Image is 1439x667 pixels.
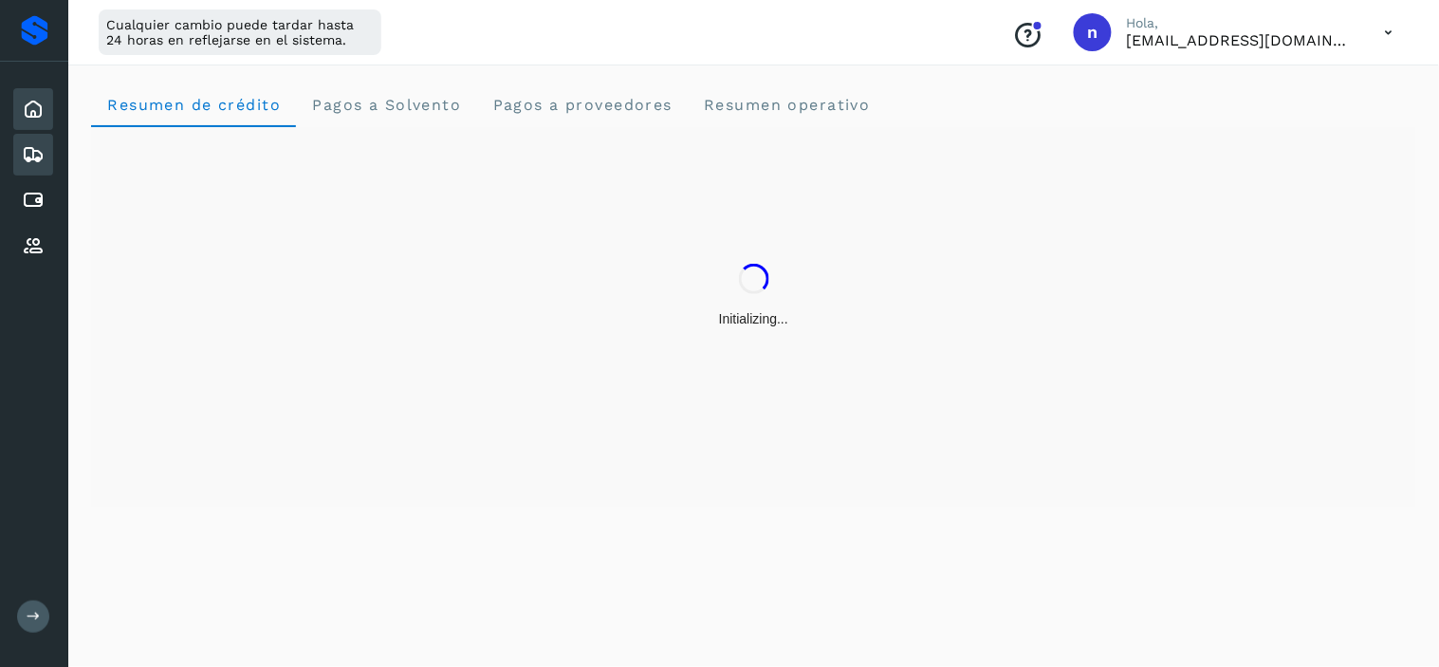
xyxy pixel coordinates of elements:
p: niagara+prod@solvento.mx [1127,31,1355,49]
div: Embarques [13,134,53,176]
div: Proveedores [13,225,53,267]
span: Pagos a Solvento [311,96,461,114]
span: Pagos a proveedores [491,96,673,114]
p: Hola, [1127,15,1355,31]
div: Inicio [13,88,53,130]
span: Resumen operativo [703,96,871,114]
div: Cuentas por pagar [13,179,53,221]
span: Resumen de crédito [106,96,281,114]
div: Cualquier cambio puede tardar hasta 24 horas en reflejarse en el sistema. [99,9,381,55]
